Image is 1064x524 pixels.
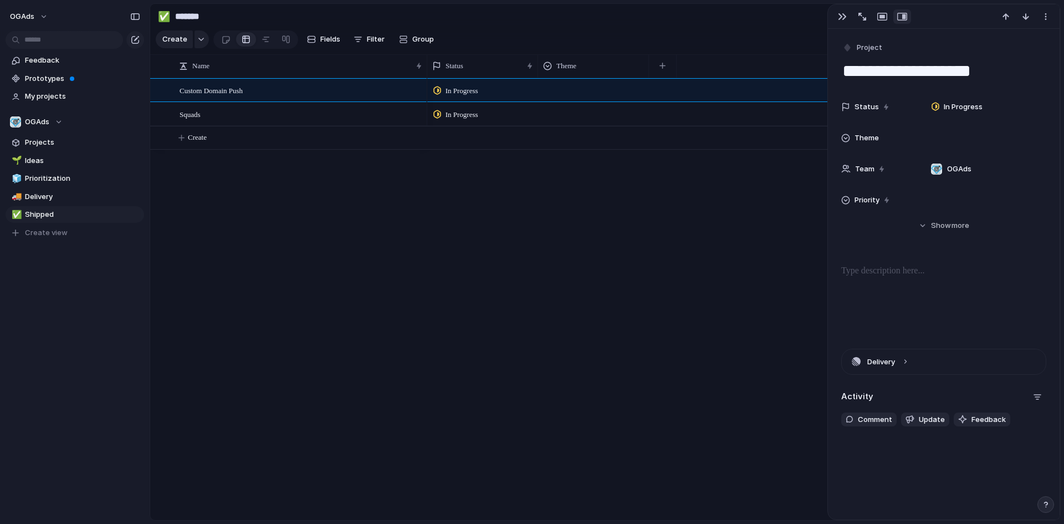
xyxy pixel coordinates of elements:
[6,114,144,130] button: OGAds
[10,191,21,202] button: 🚚
[393,30,439,48] button: Group
[855,164,874,175] span: Team
[857,42,882,53] span: Project
[25,137,140,148] span: Projects
[10,209,21,220] button: ✅
[25,209,140,220] span: Shipped
[6,134,144,151] a: Projects
[12,154,19,167] div: 🌱
[25,227,68,238] span: Create view
[180,108,201,120] span: Squads
[10,155,21,166] button: 🌱
[855,195,879,206] span: Priority
[367,34,385,45] span: Filter
[971,414,1006,425] span: Feedback
[25,55,140,66] span: Feedback
[954,413,1010,427] button: Feedback
[931,220,951,231] span: Show
[303,30,345,48] button: Fields
[855,133,879,144] span: Theme
[841,216,1046,236] button: Showmore
[841,390,873,403] h2: Activity
[412,34,434,45] span: Group
[320,34,340,45] span: Fields
[944,101,983,113] span: In Progress
[6,52,144,69] a: Feedback
[25,155,140,166] span: Ideas
[188,132,207,143] span: Create
[155,8,173,26] button: ✅
[12,172,19,185] div: 🧊
[858,414,892,425] span: Comment
[25,173,140,184] span: Prioritization
[952,220,969,231] span: more
[6,189,144,205] a: 🚚Delivery
[556,60,576,72] span: Theme
[840,40,886,56] button: Project
[10,11,34,22] span: OGAds
[12,190,19,203] div: 🚚
[156,30,193,48] button: Create
[10,173,21,184] button: 🧊
[919,414,945,425] span: Update
[5,8,54,26] button: OGAds
[947,164,971,175] span: OGAds
[6,170,144,187] a: 🧊Prioritization
[349,30,389,48] button: Filter
[446,85,478,96] span: In Progress
[6,70,144,87] a: Prototypes
[841,413,897,427] button: Comment
[901,413,949,427] button: Update
[6,206,144,223] a: ✅Shipped
[192,60,209,72] span: Name
[25,116,49,128] span: OGAds
[6,225,144,241] button: Create view
[446,109,478,120] span: In Progress
[6,88,144,105] a: My projects
[25,91,140,102] span: My projects
[855,101,879,113] span: Status
[446,60,463,72] span: Status
[180,84,243,96] span: Custom Domain Push
[25,191,140,202] span: Delivery
[158,9,170,24] div: ✅
[162,34,187,45] span: Create
[842,349,1046,374] button: Delivery
[25,73,140,84] span: Prototypes
[6,152,144,169] a: 🌱Ideas
[12,208,19,221] div: ✅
